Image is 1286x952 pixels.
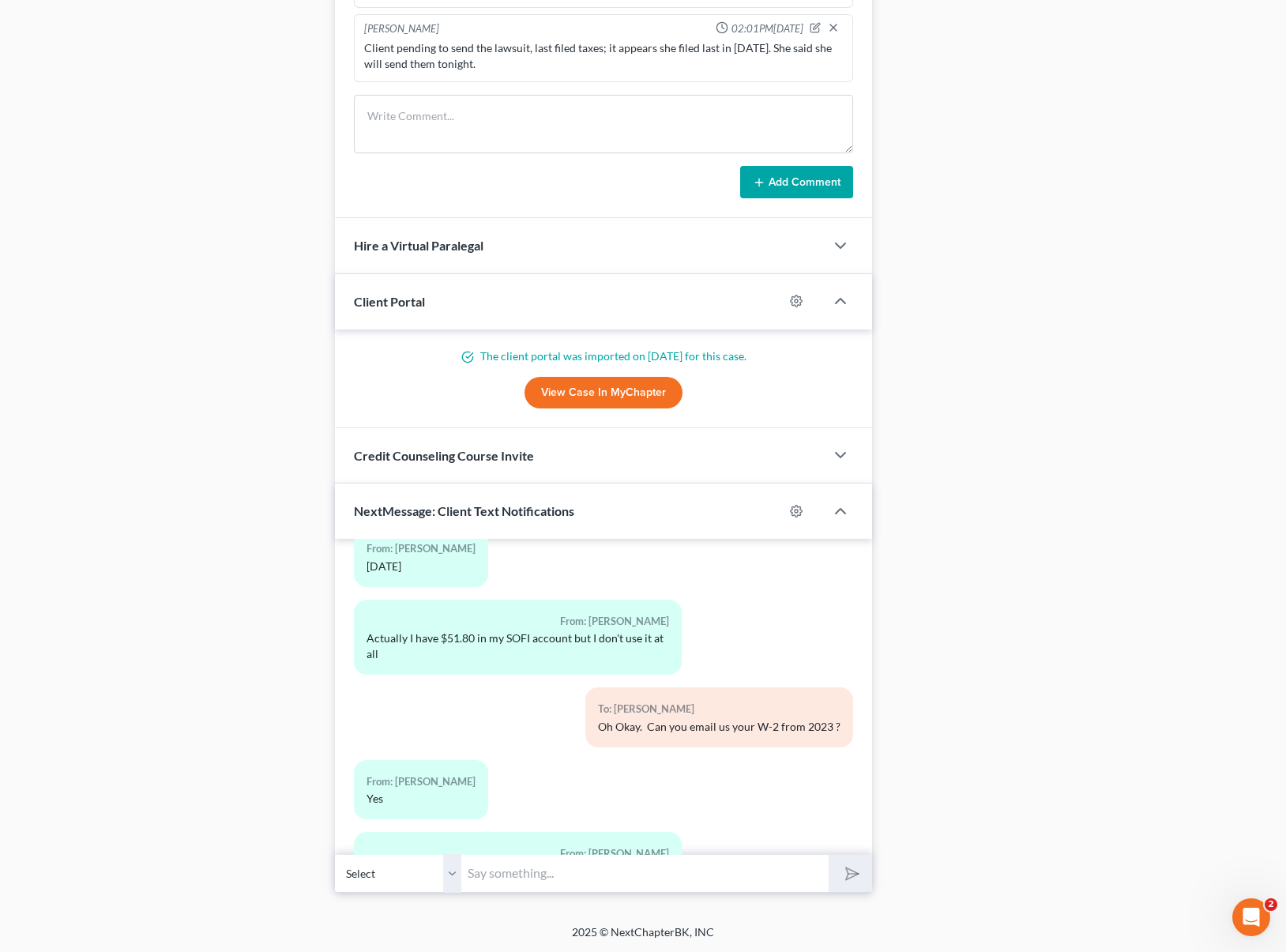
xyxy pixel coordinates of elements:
span: NextMessage: Client Text Notifications [354,503,574,518]
iframe: Intercom live chat [1232,898,1270,936]
div: [DATE] [367,559,476,574]
div: Client pending to send the lawsuit, last filed taxes; it appears she filed last in [DATE]. She sa... [364,40,843,72]
button: Add Comment [740,166,853,199]
div: Actually I have $51.80 in my SOFI account but I don't use it at all [367,630,669,662]
span: Hire a Virtual Paralegal [354,238,483,253]
span: 02:01PM[DATE] [731,21,803,36]
div: Yes [367,791,476,807]
div: From: [PERSON_NAME] [367,773,476,791]
div: From: [PERSON_NAME] [367,540,476,558]
span: 2 [1265,898,1277,911]
span: Client Portal [354,294,425,309]
div: To: [PERSON_NAME] [598,700,840,718]
p: The client portal was imported on [DATE] for this case. [354,348,853,364]
a: View Case in MyChapter [525,377,682,408]
input: Say something... [461,854,829,893]
span: Credit Counseling Course Invite [354,448,534,463]
div: Oh Okay. Can you email us your W-2 from 2023 ? [598,719,840,735]
div: From: [PERSON_NAME] [367,612,669,630]
div: From: [PERSON_NAME] [367,845,669,863]
div: [PERSON_NAME] [364,21,439,37]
